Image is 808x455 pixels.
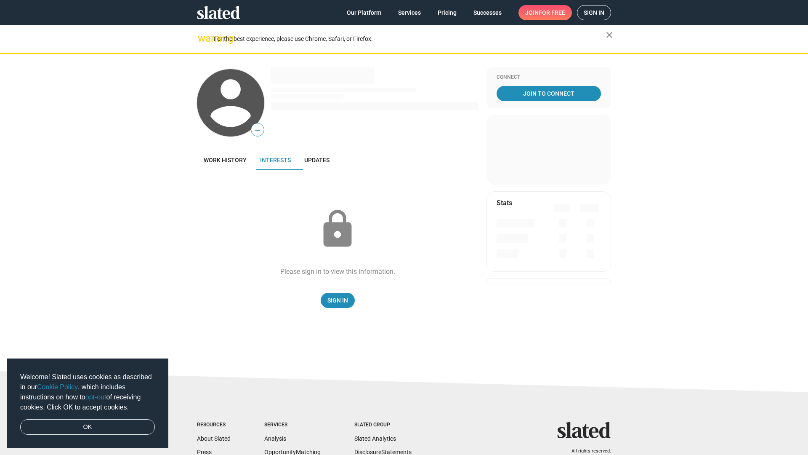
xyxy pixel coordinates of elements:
span: for free [539,5,565,20]
span: Sign In [327,293,348,308]
span: Interests [260,157,291,163]
a: Joinfor free [518,5,572,20]
span: Successes [473,5,502,20]
a: Join To Connect [497,86,601,101]
a: Work history [197,150,253,170]
span: Services [398,5,421,20]
span: Sign in [584,5,604,20]
a: Slated Analytics [354,435,396,442]
a: Analysis [264,435,286,442]
span: Work history [204,157,247,163]
a: Our Platform [340,5,388,20]
a: Services [391,5,428,20]
a: opt-out [85,393,106,401]
mat-icon: lock [316,208,359,250]
span: Join To Connect [498,86,599,101]
a: Interests [253,150,298,170]
mat-icon: close [604,30,614,40]
mat-card-title: Stats [497,198,512,207]
div: Services [264,422,321,428]
mat-icon: warning [198,33,208,43]
div: Please sign in to view this information. [280,267,395,276]
span: Pricing [438,5,457,20]
span: Welcome! Slated uses cookies as described in our , which includes instructions on how to of recei... [20,372,155,412]
a: dismiss cookie message [20,419,155,435]
a: Pricing [431,5,463,20]
div: cookieconsent [7,359,168,449]
span: Our Platform [347,5,381,20]
div: Slated Group [354,422,412,428]
a: Cookie Policy [37,383,78,391]
a: Sign in [577,5,611,20]
div: Connect [497,74,601,81]
a: Sign In [321,293,355,308]
div: For the best experience, please use Chrome, Safari, or Firefox. [214,33,606,45]
span: — [251,125,264,136]
div: Resources [197,422,231,428]
a: Successes [467,5,508,20]
a: Updates [298,150,336,170]
span: Updates [304,157,330,163]
a: About Slated [197,435,231,442]
span: Join [525,5,565,20]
